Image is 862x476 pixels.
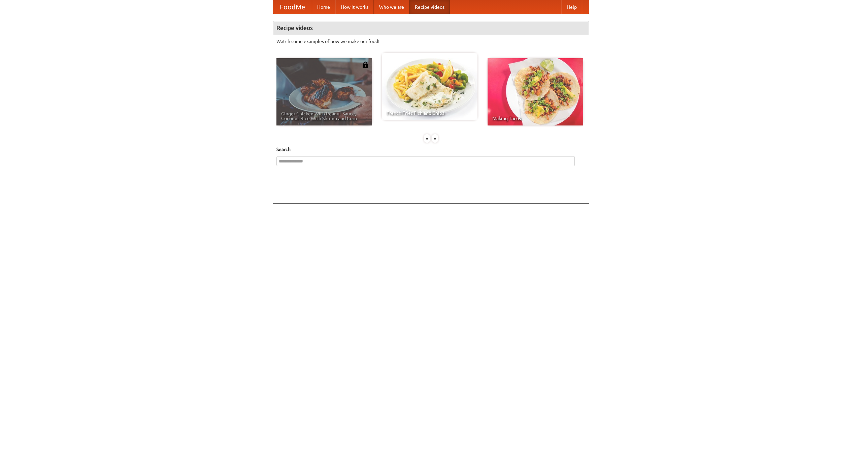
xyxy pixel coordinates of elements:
img: 483408.png [362,62,369,68]
a: Help [561,0,582,14]
span: Making Tacos [492,116,578,121]
a: Home [312,0,335,14]
h5: Search [276,146,586,153]
a: FoodMe [273,0,312,14]
a: Making Tacos [488,58,583,125]
a: Who we are [374,0,409,14]
div: « [424,134,430,143]
p: Watch some examples of how we make our food! [276,38,586,45]
div: » [432,134,438,143]
a: French Fries Fish and Chips [382,53,477,120]
h4: Recipe videos [273,21,589,35]
span: French Fries Fish and Chips [387,111,473,115]
a: Recipe videos [409,0,450,14]
a: How it works [335,0,374,14]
